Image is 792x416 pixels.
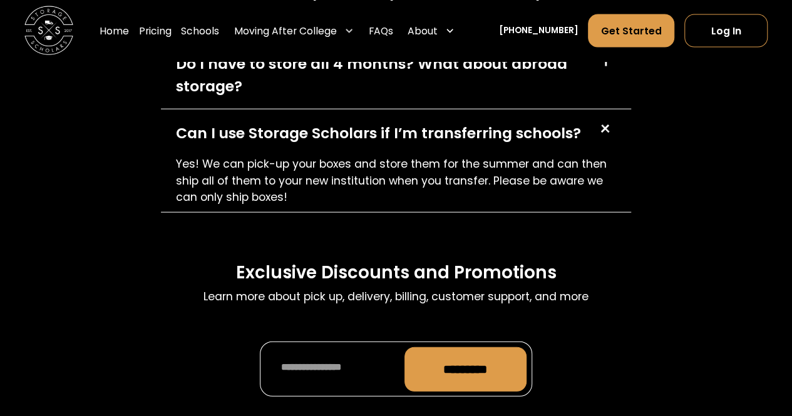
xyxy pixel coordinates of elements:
[176,156,617,205] p: Yes! We can pick-up your boxes and store them for the summer and can then ship all of them to you...
[599,53,613,72] div: +
[203,288,589,305] p: Learn more about pick up, delivery, billing, customer support, and more
[235,261,556,284] h3: Exclusive Discounts and Promotions
[100,14,129,48] a: Home
[176,53,584,96] div: Do I have to store all 4 months? What about abroad storage?
[260,342,532,397] form: Promo Form
[684,14,768,47] a: Log In
[24,6,73,55] img: Storage Scholars main logo
[181,14,219,48] a: Schools
[234,23,337,38] div: Moving After College
[499,24,579,38] a: [PHONE_NUMBER]
[176,122,581,144] div: Can I use Storage Scholars if I’m transferring schools?
[593,118,617,141] div: +
[369,14,393,48] a: FAQs
[403,14,460,48] div: About
[588,14,674,47] a: Get Started
[229,14,359,48] div: Moving After College
[139,14,172,48] a: Pricing
[408,23,438,38] div: About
